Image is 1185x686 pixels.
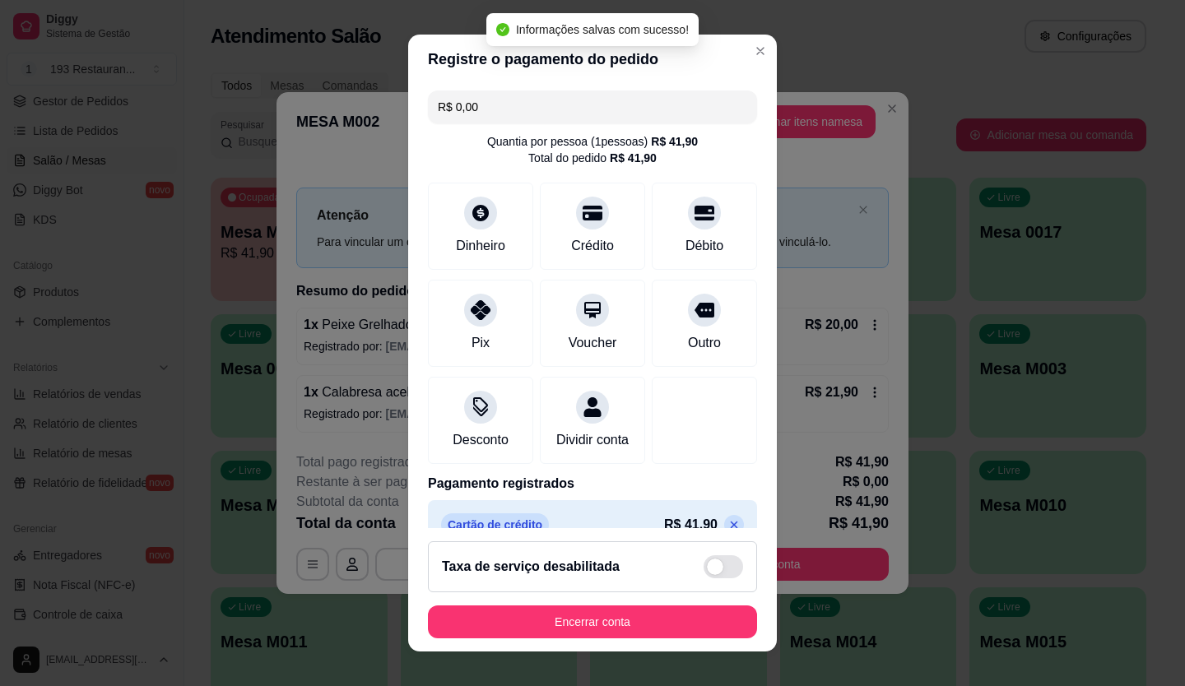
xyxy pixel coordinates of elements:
div: Dinheiro [456,236,505,256]
div: Outro [688,333,721,353]
div: R$ 41,90 [651,133,698,150]
p: R$ 41,90 [664,515,718,535]
div: Pix [472,333,490,353]
input: Ex.: hambúrguer de cordeiro [438,90,747,123]
div: Dividir conta [556,430,629,450]
div: Crédito [571,236,614,256]
div: Quantia por pessoa ( 1 pessoas) [487,133,698,150]
div: Total do pedido [528,150,657,166]
button: Close [747,38,774,64]
span: Informações salvas com sucesso! [516,23,689,36]
div: Desconto [453,430,509,450]
p: Pagamento registrados [428,474,757,494]
p: Cartão de crédito [441,513,549,536]
div: Voucher [569,333,617,353]
span: check-circle [496,23,509,36]
div: Débito [685,236,723,256]
h2: Taxa de serviço desabilitada [442,557,620,577]
header: Registre o pagamento do pedido [408,35,777,84]
button: Encerrar conta [428,605,757,638]
div: R$ 41,90 [610,150,657,166]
